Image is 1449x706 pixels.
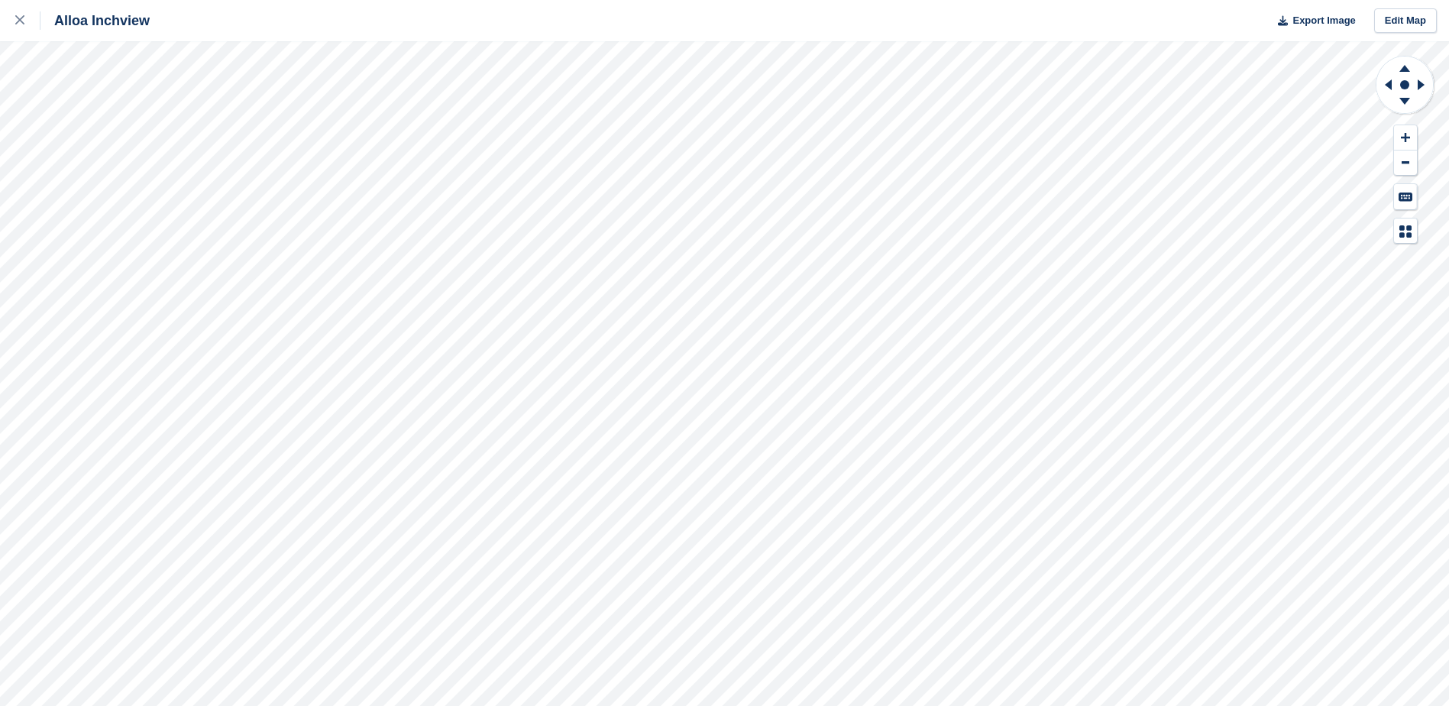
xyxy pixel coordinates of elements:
[1292,13,1355,28] span: Export Image
[1394,219,1417,244] button: Map Legend
[1394,125,1417,151] button: Zoom In
[1374,8,1437,34] a: Edit Map
[1394,151,1417,176] button: Zoom Out
[1269,8,1356,34] button: Export Image
[1394,184,1417,209] button: Keyboard Shortcuts
[40,11,150,30] div: Alloa Inchview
